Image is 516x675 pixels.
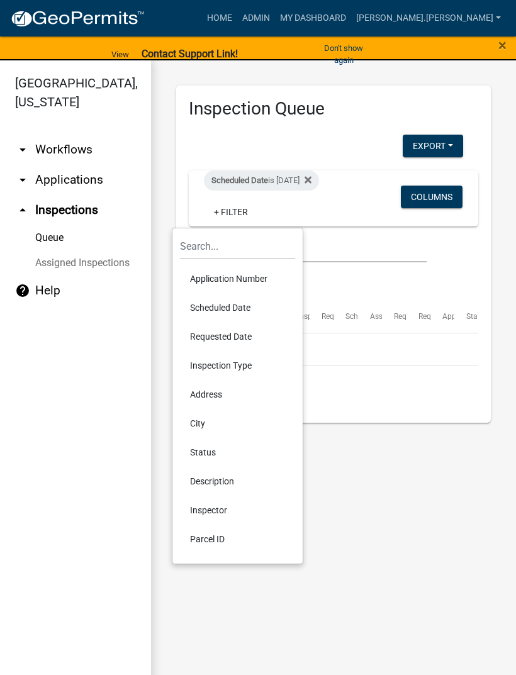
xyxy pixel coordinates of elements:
span: Requested Date [322,312,374,321]
li: Description [180,467,295,496]
li: Address [180,380,295,409]
h3: Inspection Queue [189,98,478,120]
a: + Filter [204,201,258,223]
span: Requestor Name [394,312,451,321]
div: 0 total [189,365,478,397]
span: Assigned Inspector [370,312,435,321]
span: Status [466,312,488,321]
datatable-header-cell: Requestor Name [382,302,406,332]
button: Don't show again [310,38,378,70]
datatable-header-cell: Requestor Phone [406,302,430,332]
datatable-header-cell: Application Description [430,302,454,332]
datatable-header-cell: Assigned Inspector [358,302,382,332]
span: Scheduled Date [211,176,268,185]
li: Requested Date [180,322,295,351]
span: Scheduled Time [345,312,400,321]
i: arrow_drop_up [15,203,30,218]
strong: Contact Support Link! [142,48,238,60]
div: is [DATE] [204,170,319,191]
li: Scheduled Date [180,293,295,322]
span: × [498,36,507,54]
li: Parcel ID [180,525,295,554]
a: My Dashboard [275,6,351,30]
a: View [106,44,134,65]
div: No data to display [189,333,478,365]
a: Admin [237,6,275,30]
li: Inspector [180,496,295,525]
li: Status [180,438,295,467]
li: Application Number [180,264,295,293]
datatable-header-cell: Status [454,302,478,332]
li: City [180,409,295,438]
input: Search... [180,233,295,259]
button: Export [403,135,463,157]
button: Columns [401,186,463,208]
span: Requestor Phone [418,312,476,321]
i: help [15,283,30,298]
a: Home [202,6,237,30]
button: Close [498,38,507,53]
datatable-header-cell: Requested Date [310,302,334,332]
input: Search for inspections [189,237,427,262]
i: arrow_drop_down [15,172,30,187]
datatable-header-cell: Scheduled Time [334,302,357,332]
i: arrow_drop_down [15,142,30,157]
a: [PERSON_NAME].[PERSON_NAME] [351,6,506,30]
li: Inspection Type [180,351,295,380]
